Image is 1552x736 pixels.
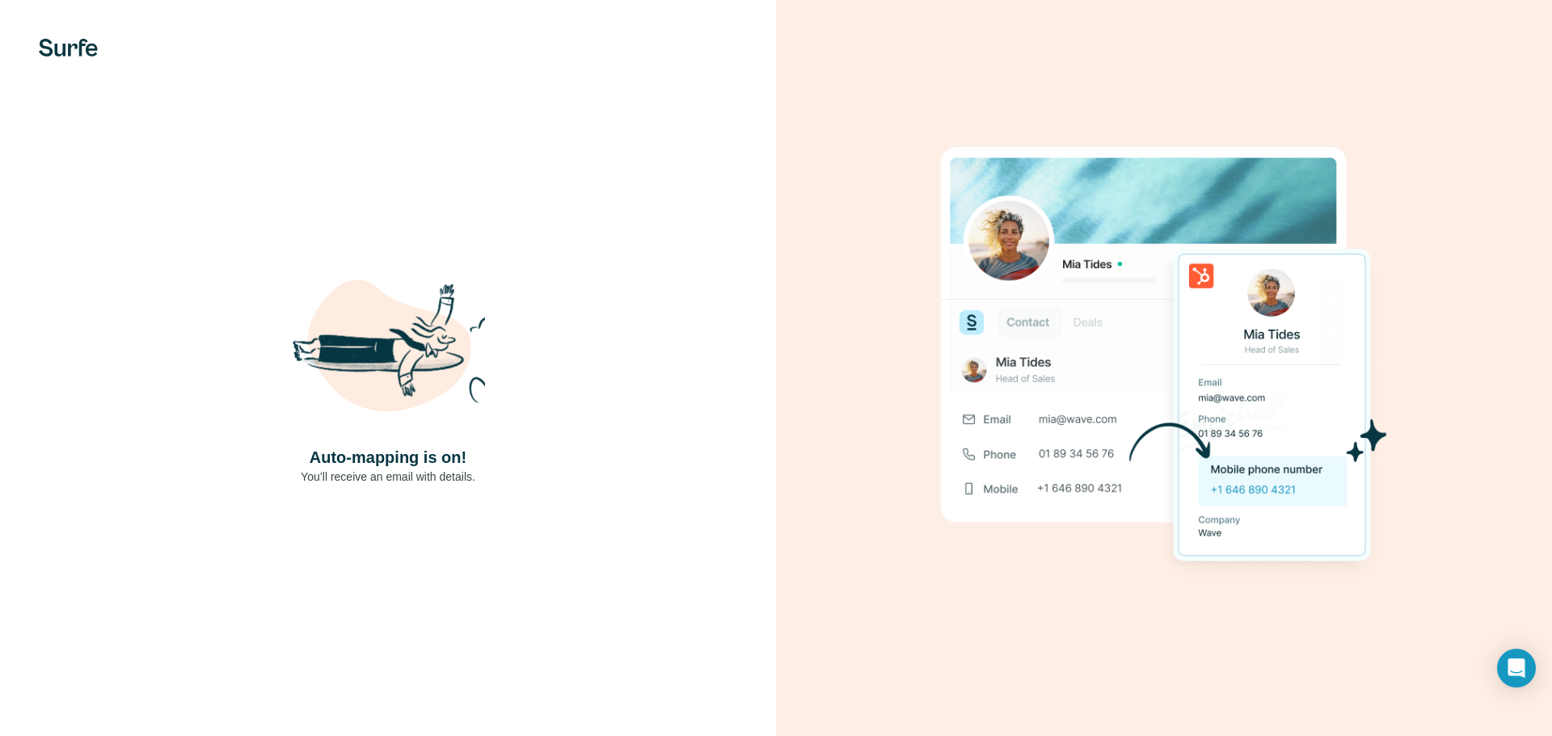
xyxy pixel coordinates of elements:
[301,469,475,485] p: You’ll receive an email with details.
[941,147,1387,589] img: Download Success
[1497,649,1536,688] div: Open Intercom Messenger
[310,446,466,469] h4: Auto-mapping is on!
[39,39,98,57] img: Surfe's logo
[291,252,485,446] img: Shaka Illustration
